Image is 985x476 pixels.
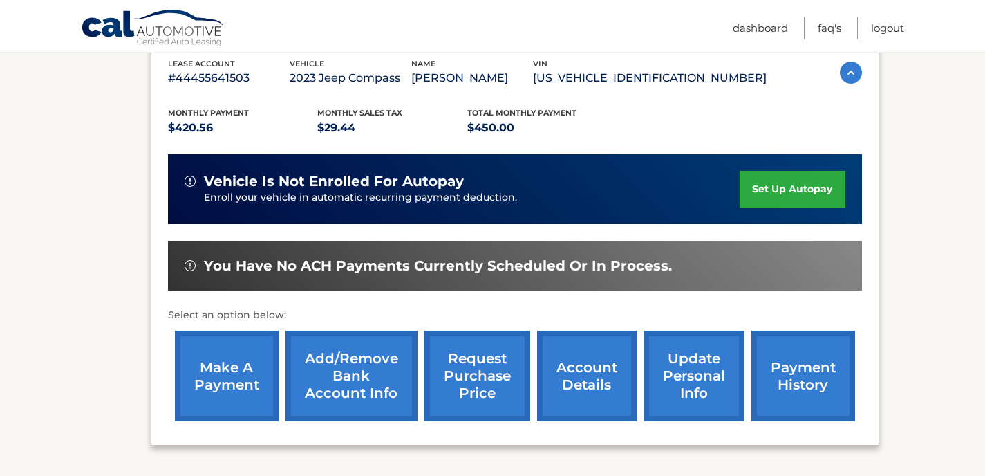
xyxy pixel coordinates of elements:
[467,108,576,118] span: Total Monthly Payment
[733,17,788,39] a: Dashboard
[185,176,196,187] img: alert-white.svg
[751,331,855,421] a: payment history
[467,118,617,138] p: $450.00
[411,59,435,68] span: name
[81,9,226,49] a: Cal Automotive
[204,173,464,190] span: vehicle is not enrolled for autopay
[411,68,533,88] p: [PERSON_NAME]
[168,118,318,138] p: $420.56
[185,260,196,271] img: alert-white.svg
[285,331,418,421] a: Add/Remove bank account info
[168,108,249,118] span: Monthly Payment
[871,17,904,39] a: Logout
[290,59,324,68] span: vehicle
[168,68,290,88] p: #44455641503
[644,331,744,421] a: update personal info
[424,331,530,421] a: request purchase price
[533,68,767,88] p: [US_VEHICLE_IDENTIFICATION_NUMBER]
[168,307,862,324] p: Select an option below:
[317,108,402,118] span: Monthly sales Tax
[204,190,740,205] p: Enroll your vehicle in automatic recurring payment deduction.
[290,68,411,88] p: 2023 Jeep Compass
[537,331,637,421] a: account details
[840,62,862,84] img: accordion-active.svg
[740,171,845,208] a: set up autopay
[168,59,235,68] span: lease account
[175,331,279,421] a: make a payment
[818,17,841,39] a: FAQ's
[317,118,467,138] p: $29.44
[533,59,547,68] span: vin
[204,257,672,275] span: You have no ACH payments currently scheduled or in process.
